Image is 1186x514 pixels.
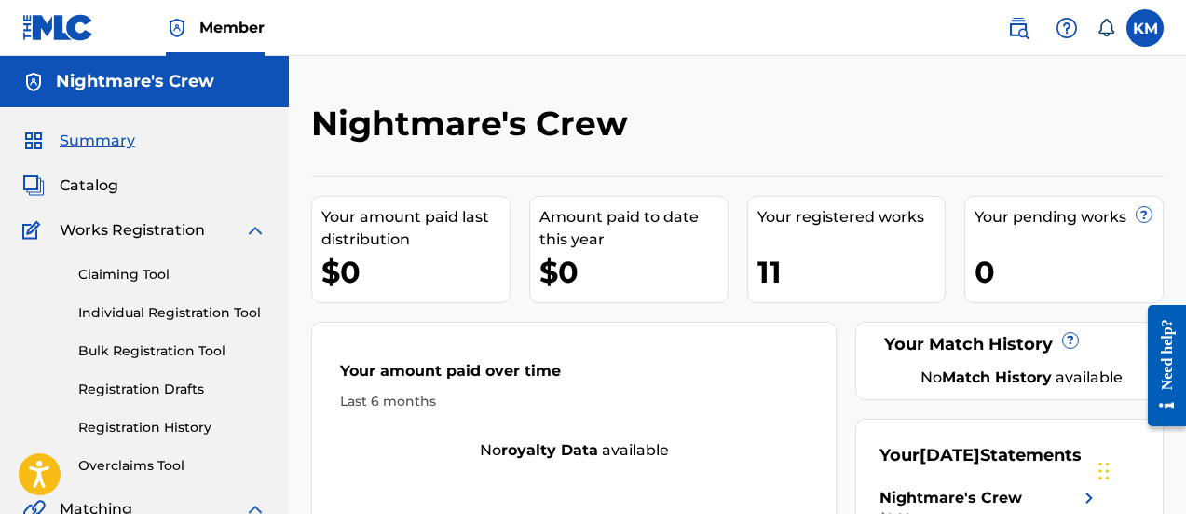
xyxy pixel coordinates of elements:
div: Nightmare's Crew [879,487,1022,509]
span: ? [1063,333,1078,348]
a: Individual Registration Tool [78,303,266,323]
div: $0 [539,251,728,293]
div: Your registered works [757,206,946,229]
img: Catalog [22,174,45,197]
span: Summary [60,130,135,152]
div: Your Match History [879,332,1139,357]
a: Overclaims Tool [78,456,266,476]
div: Help [1048,9,1085,47]
span: Works Registration [60,219,205,242]
img: search [1007,17,1029,39]
a: Registration History [78,418,266,438]
strong: Match History [942,368,1052,386]
div: Your pending works [975,206,1163,229]
img: help [1056,17,1078,39]
div: No available [903,367,1139,389]
div: Your Statements [879,443,1082,468]
span: Member [199,17,265,38]
div: 0 [975,251,1163,293]
div: $0 [321,251,510,293]
h5: Nightmare's Crew [56,71,214,92]
a: Public Search [1000,9,1037,47]
a: Registration Drafts [78,380,266,399]
h2: Nightmare's Crew [311,103,637,145]
div: Your amount paid last distribution [321,206,510,251]
img: MLC Logo [22,14,94,41]
div: User Menu [1126,9,1164,47]
a: Bulk Registration Tool [78,341,266,361]
iframe: Chat Widget [1093,424,1186,514]
a: CatalogCatalog [22,174,118,197]
div: Last 6 months [340,392,808,411]
div: No available [312,439,836,462]
div: Your amount paid over time [340,360,808,392]
img: expand [244,219,266,242]
div: Notifications [1097,19,1115,37]
iframe: Resource Center [1134,290,1186,440]
span: ? [1137,207,1152,222]
img: right chevron icon [1078,487,1100,509]
a: Claiming Tool [78,265,266,285]
img: Summary [22,130,45,152]
div: Drag [1098,443,1110,499]
div: 11 [757,251,946,293]
strong: royalty data [501,441,598,459]
div: Amount paid to date this year [539,206,728,251]
img: Top Rightsholder [166,17,188,39]
span: Catalog [60,174,118,197]
span: [DATE] [920,445,980,465]
img: Accounts [22,71,45,93]
img: Works Registration [22,219,47,242]
a: SummarySummary [22,130,135,152]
